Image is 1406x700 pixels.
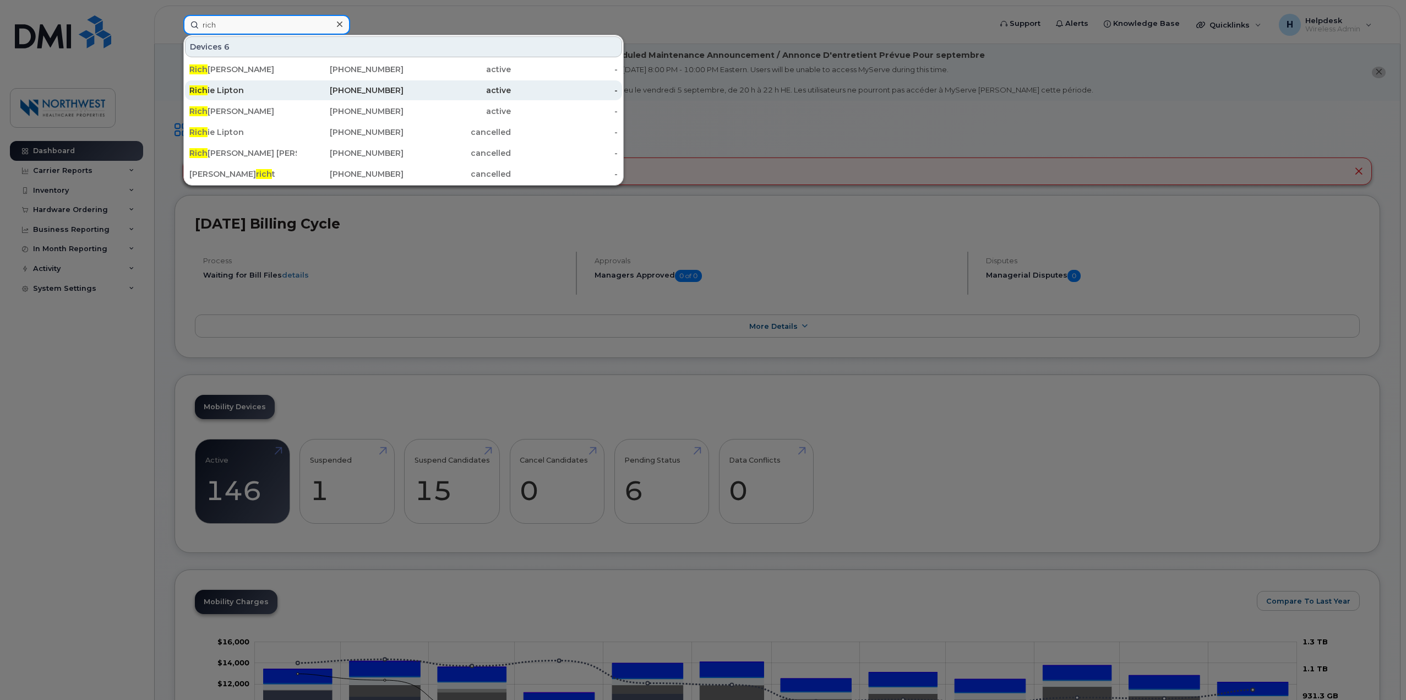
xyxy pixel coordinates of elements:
div: - [511,106,618,117]
div: [PHONE_NUMBER] [297,148,404,159]
div: active [404,64,511,75]
div: [PHONE_NUMBER] [297,64,404,75]
span: rich [256,169,272,179]
div: - [511,127,618,138]
div: active [404,85,511,96]
div: - [511,85,618,96]
div: [PHONE_NUMBER] [297,106,404,117]
a: Richie Lipton[PHONE_NUMBER]cancelled- [185,122,622,142]
div: [PHONE_NUMBER] [297,127,404,138]
a: Rich[PERSON_NAME] [PERSON_NAME][PHONE_NUMBER]cancelled- [185,143,622,163]
span: Rich [189,64,208,74]
div: [PHONE_NUMBER] [297,85,404,96]
a: [PERSON_NAME]richt[PHONE_NUMBER]cancelled- [185,164,622,184]
span: Rich [189,85,208,95]
div: [PERSON_NAME] [189,106,297,117]
div: ie Lipton [189,85,297,96]
div: [PERSON_NAME] [PERSON_NAME] [189,148,297,159]
div: Devices [185,36,622,57]
div: ie Lipton [189,127,297,138]
a: Rich[PERSON_NAME][PHONE_NUMBER]active- [185,101,622,121]
div: cancelled [404,169,511,180]
div: [PHONE_NUMBER] [297,169,404,180]
span: Rich [189,127,208,137]
span: Rich [189,148,208,158]
a: Richie Lipton[PHONE_NUMBER]active- [185,80,622,100]
div: cancelled [404,148,511,159]
div: - [511,148,618,159]
span: Rich [189,106,208,116]
div: - [511,64,618,75]
div: active [404,106,511,117]
a: Rich[PERSON_NAME][PHONE_NUMBER]active- [185,59,622,79]
div: [PERSON_NAME] [189,64,297,75]
span: 6 [224,41,230,52]
div: cancelled [404,127,511,138]
div: - [511,169,618,180]
div: [PERSON_NAME] t [189,169,297,180]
